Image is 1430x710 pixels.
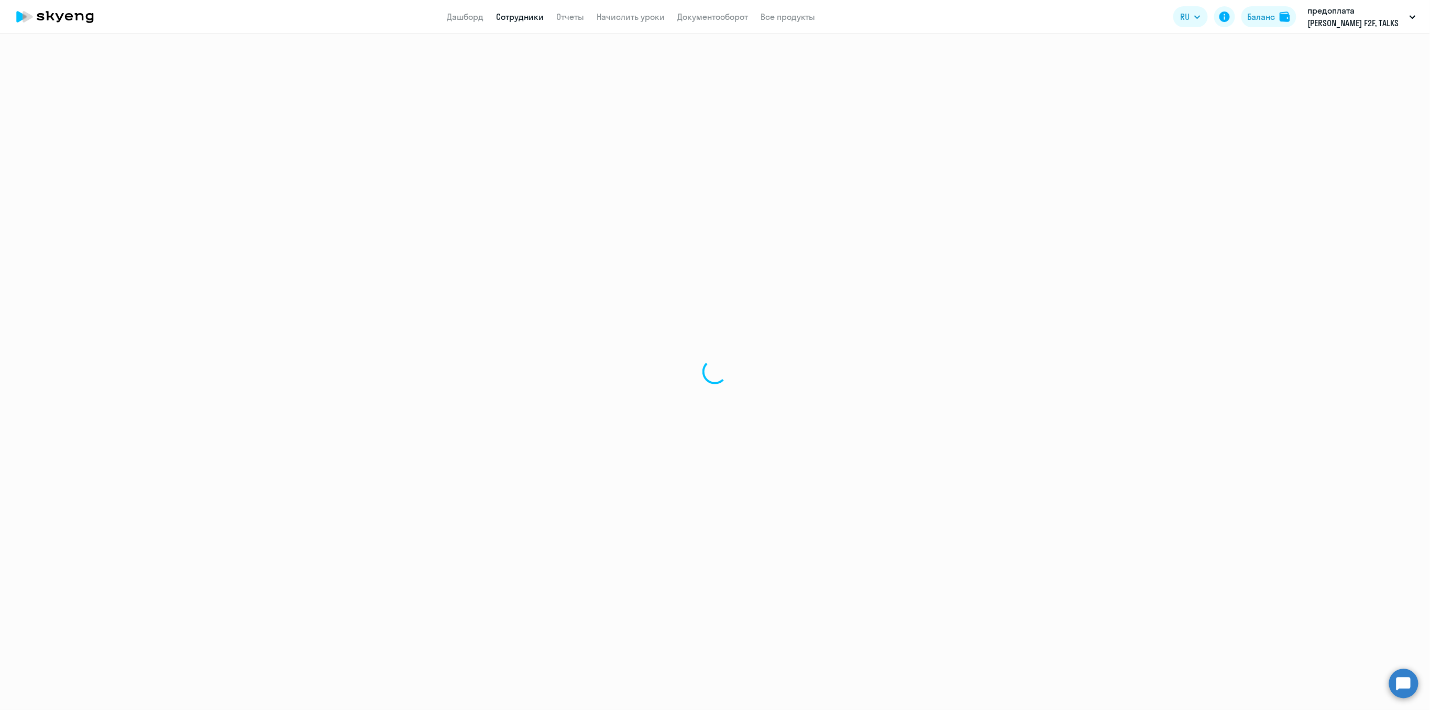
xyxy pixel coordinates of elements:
a: Все продукты [761,12,815,22]
a: Дашборд [447,12,483,22]
p: предоплата [PERSON_NAME] F2F, TALKS [DATE]-[DATE], НЛМК, ПАО [1308,4,1405,29]
button: Балансbalance [1241,6,1296,27]
button: RU [1173,6,1208,27]
button: предоплата [PERSON_NAME] F2F, TALKS [DATE]-[DATE], НЛМК, ПАО [1303,4,1421,29]
div: Баланс [1248,10,1275,23]
a: Сотрудники [496,12,544,22]
a: Документооборот [677,12,748,22]
img: balance [1280,12,1290,22]
span: RU [1181,10,1190,23]
a: Начислить уроки [597,12,665,22]
a: Отчеты [556,12,584,22]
